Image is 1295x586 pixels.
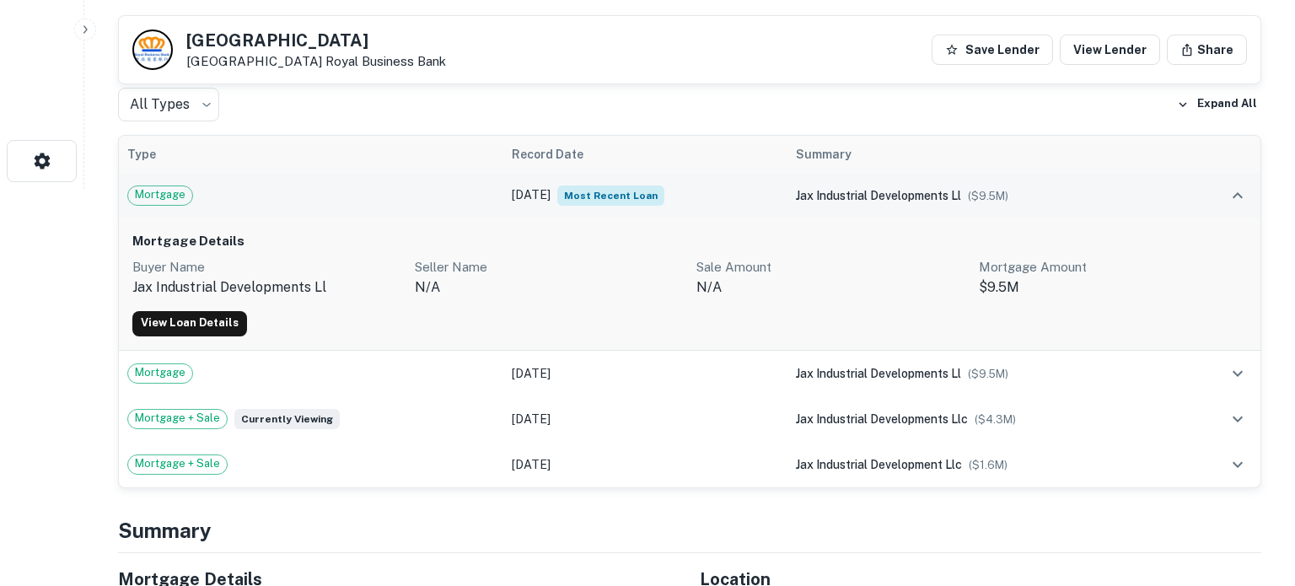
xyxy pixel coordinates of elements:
[796,412,968,426] span: jax industrial developments llc
[787,136,1185,173] th: Summary
[975,413,1016,426] span: ($ 4.3M )
[186,54,446,69] p: [GEOGRAPHIC_DATA]
[118,88,219,121] div: All Types
[1167,35,1247,65] button: Share
[118,515,1261,546] h4: Summary
[696,277,965,298] p: N/A
[1223,181,1252,210] button: expand row
[696,257,965,277] p: Sale Amount
[503,351,787,396] td: [DATE]
[968,190,1008,202] span: ($ 9.5M )
[1060,35,1160,65] a: View Lender
[796,189,961,202] span: jax industrial developments ll
[119,136,503,173] th: Type
[128,364,192,381] span: Mortgage
[128,455,227,472] span: Mortgage + Sale
[557,185,664,206] span: Most Recent Loan
[132,232,1247,251] h6: Mortgage Details
[503,396,787,442] td: [DATE]
[932,35,1053,65] button: Save Lender
[796,367,961,380] span: jax industrial developments ll
[234,409,340,429] span: Currently viewing
[132,277,401,298] p: jax industrial developments ll
[503,442,787,487] td: [DATE]
[979,277,1248,298] p: $9.5M
[1173,92,1261,117] button: Expand All
[1223,450,1252,479] button: expand row
[503,136,787,173] th: Record Date
[415,277,684,298] p: n/a
[968,368,1008,380] span: ($ 9.5M )
[979,257,1248,277] p: Mortgage Amount
[503,173,787,218] td: [DATE]
[128,410,227,427] span: Mortgage + Sale
[132,311,247,336] a: View Loan Details
[415,257,684,277] p: Seller Name
[1211,451,1295,532] iframe: Chat Widget
[969,459,1008,471] span: ($ 1.6M )
[186,32,446,49] h5: [GEOGRAPHIC_DATA]
[796,458,962,471] span: jax industrial development llc
[1223,405,1252,433] button: expand row
[128,186,192,203] span: Mortgage
[1223,359,1252,388] button: expand row
[132,257,401,277] p: Buyer Name
[325,54,446,68] a: Royal Business Bank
